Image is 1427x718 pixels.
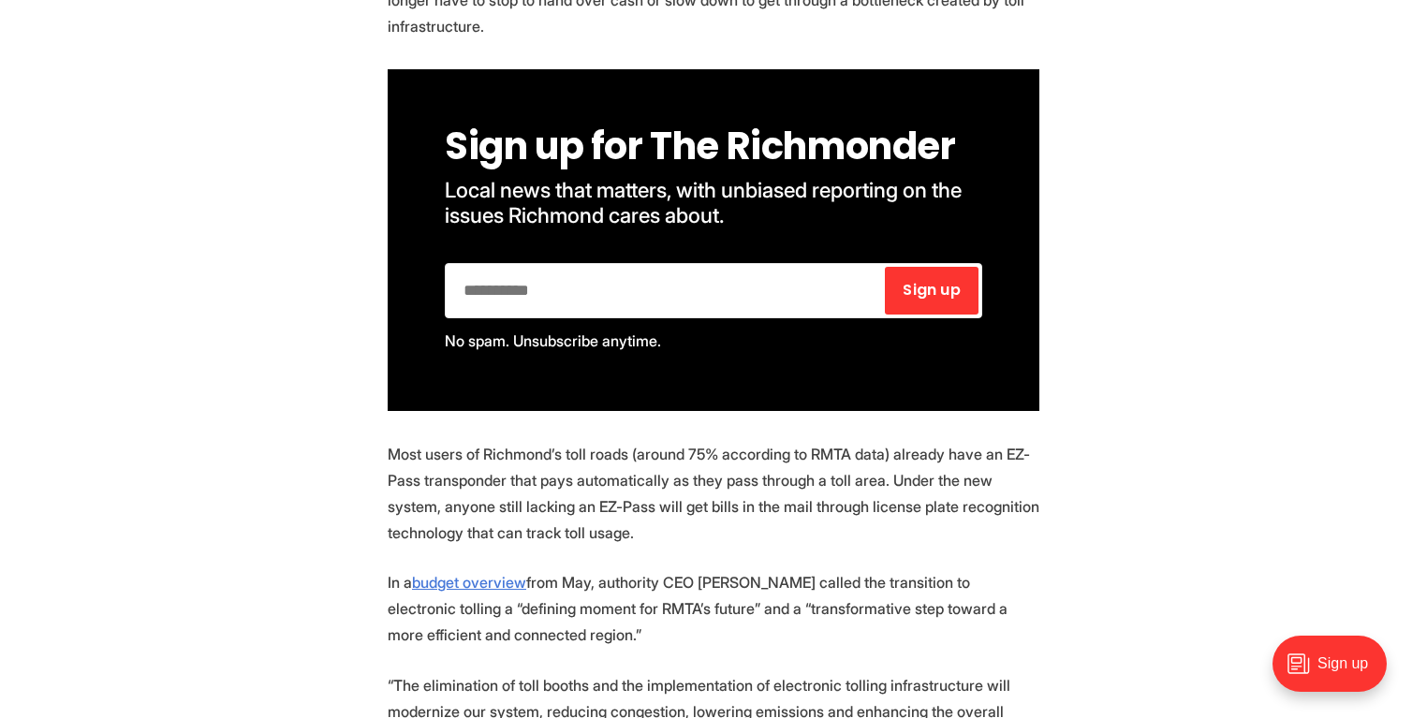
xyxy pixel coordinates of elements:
[1257,626,1427,718] iframe: portal-trigger
[903,283,960,298] span: Sign up
[885,267,978,315] button: Sign up
[388,569,1039,648] p: In a from May, authority CEO [PERSON_NAME] called the transition to electronic tolling a “definin...
[445,120,956,172] span: Sign up for The Richmonder
[412,573,526,592] a: budget overview
[388,441,1039,546] p: Most users of Richmond’s toll roads (around 75% according to RMTA data) already have an EZ-Pass t...
[445,177,966,227] span: Local news that matters, with unbiased reporting on the issues Richmond cares about.
[445,331,661,350] span: No spam. Unsubscribe anytime.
